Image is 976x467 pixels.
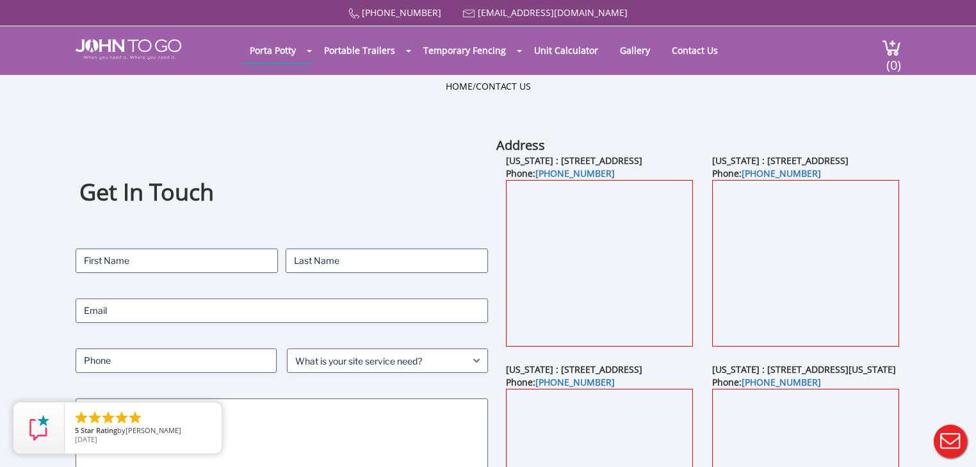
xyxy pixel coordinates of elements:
b: Address [496,136,545,154]
a: Unit Calculator [525,38,608,63]
input: Phone [76,348,277,373]
input: Last Name [286,249,488,273]
a: Contact Us [662,38,728,63]
li:  [87,410,102,425]
ul: / [446,80,531,93]
li:  [74,410,89,425]
img: Review Rating [26,415,52,441]
a: Home [446,80,473,92]
b: [US_STATE] : [STREET_ADDRESS] [506,363,642,375]
a: [PHONE_NUMBER] [535,376,615,388]
img: Mail [463,10,475,18]
a: [PHONE_NUMBER] [742,167,821,179]
span: [DATE] [75,434,97,444]
a: Porta Potty [240,38,305,63]
li:  [127,410,143,425]
span: 5 [75,425,79,435]
button: Live Chat [925,416,976,467]
a: Portable Trailers [314,38,405,63]
h1: Get In Touch [79,177,484,208]
a: [PHONE_NUMBER] [362,6,441,19]
a: [PHONE_NUMBER] [742,376,821,388]
b: [US_STATE] : [STREET_ADDRESS] [712,154,849,167]
input: Email [76,299,488,323]
a: Gallery [610,38,660,63]
b: Phone: [506,167,615,179]
b: Phone: [712,167,821,179]
a: [EMAIL_ADDRESS][DOMAIN_NAME] [478,6,628,19]
b: [US_STATE] : [STREET_ADDRESS] [506,154,642,167]
span: [PERSON_NAME] [126,425,181,435]
a: Contact Us [476,80,531,92]
img: Call [348,8,359,19]
a: Temporary Fencing [414,38,516,63]
img: JOHN to go [76,39,181,60]
span: Star Rating [81,425,117,435]
li:  [101,410,116,425]
b: Phone: [506,376,615,388]
span: by [75,427,211,436]
span: (0) [886,46,901,74]
b: [US_STATE] : [STREET_ADDRESS][US_STATE] [712,363,896,375]
li:  [114,410,129,425]
img: cart a [882,39,901,56]
input: First Name [76,249,278,273]
b: Phone: [712,376,821,388]
a: [PHONE_NUMBER] [535,167,615,179]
